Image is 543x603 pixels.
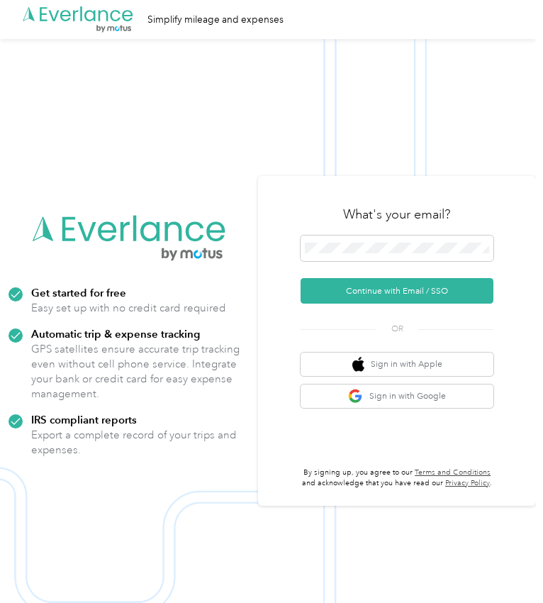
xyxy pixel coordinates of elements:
[343,206,451,223] h3: What's your email?
[301,278,493,304] button: Continue with Email / SSO
[301,468,493,489] p: By signing up, you agree to our and acknowledge that you have read our .
[301,385,493,408] button: google logoSign in with Google
[31,301,226,316] p: Easy set up with no credit card required
[352,357,364,372] img: apple logo
[31,342,250,402] p: GPS satellites ensure accurate trip tracking even without cell phone service. Integrate your bank...
[445,478,490,488] a: Privacy Policy
[301,353,493,376] button: apple logoSign in with Apple
[31,286,126,299] strong: Get started for free
[415,468,491,477] a: Terms and Conditions
[31,428,250,458] p: Export a complete record of your trips and expenses.
[147,12,284,27] div: Simplify mileage and expenses
[376,323,418,336] span: OR
[31,327,200,341] strong: Automatic trip & expense tracking
[348,389,363,404] img: google logo
[31,413,137,426] strong: IRS compliant reports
